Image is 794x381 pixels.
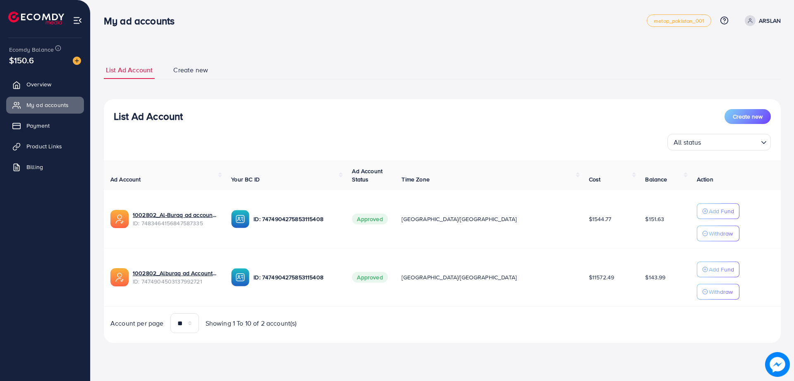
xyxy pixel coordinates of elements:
[206,319,297,328] span: Showing 1 To 10 of 2 account(s)
[765,352,790,377] img: image
[133,219,218,227] span: ID: 7483464156847587335
[352,214,387,224] span: Approved
[647,14,711,27] a: metap_pakistan_001
[106,65,153,75] span: List Ad Account
[104,15,181,27] h3: My ad accounts
[697,175,713,183] span: Action
[589,175,601,183] span: Cost
[26,142,62,150] span: Product Links
[254,272,339,282] p: ID: 7474904275853115408
[709,206,734,216] p: Add Fund
[6,159,84,175] a: Billing
[254,214,339,224] p: ID: 7474904275853115408
[725,109,771,124] button: Create new
[133,269,218,286] div: <span class='underline'>1002802_Alburaq ad Account 1_1740386843243</span></br>7474904503137992721
[6,97,84,113] a: My ad accounts
[759,16,781,26] p: ARSLAN
[133,211,218,219] a: 1002802_Al-Buraq ad account 02_1742380041767
[697,262,739,277] button: Add Fund
[231,268,249,286] img: ic-ba-acc.ded83a64.svg
[352,272,387,283] span: Approved
[110,175,141,183] span: Ad Account
[6,138,84,155] a: Product Links
[667,134,771,150] div: Search for option
[589,273,614,281] span: $11572.49
[133,211,218,228] div: <span class='underline'>1002802_Al-Buraq ad account 02_1742380041767</span></br>7483464156847587335
[352,167,383,183] span: Ad Account Status
[6,117,84,134] a: Payment
[73,16,82,25] img: menu
[173,65,208,75] span: Create new
[672,136,703,148] span: All status
[697,284,739,300] button: Withdraw
[697,203,739,219] button: Add Fund
[704,135,758,148] input: Search for option
[114,110,183,122] h3: List Ad Account
[26,121,50,130] span: Payment
[8,12,64,24] img: logo
[6,76,84,93] a: Overview
[110,268,129,286] img: ic-ads-acc.e4c84228.svg
[402,215,517,223] span: [GEOGRAPHIC_DATA]/[GEOGRAPHIC_DATA]
[110,319,164,328] span: Account per page
[709,287,733,297] p: Withdraw
[709,264,734,274] p: Add Fund
[73,57,81,65] img: image
[26,163,43,171] span: Billing
[645,215,664,223] span: $151.63
[645,175,667,183] span: Balance
[133,269,218,277] a: 1002802_Alburaq ad Account 1_1740386843243
[133,277,218,286] span: ID: 7474904503137992721
[733,112,763,121] span: Create new
[231,210,249,228] img: ic-ba-acc.ded83a64.svg
[26,101,69,109] span: My ad accounts
[402,273,517,281] span: [GEOGRAPHIC_DATA]/[GEOGRAPHIC_DATA]
[654,18,704,24] span: metap_pakistan_001
[402,175,429,183] span: Time Zone
[9,45,54,54] span: Ecomdy Balance
[709,229,733,238] p: Withdraw
[589,215,611,223] span: $1544.77
[9,54,34,66] span: $150.6
[26,80,51,88] span: Overview
[645,273,665,281] span: $143.99
[741,15,781,26] a: ARSLAN
[231,175,260,183] span: Your BC ID
[697,226,739,241] button: Withdraw
[110,210,129,228] img: ic-ads-acc.e4c84228.svg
